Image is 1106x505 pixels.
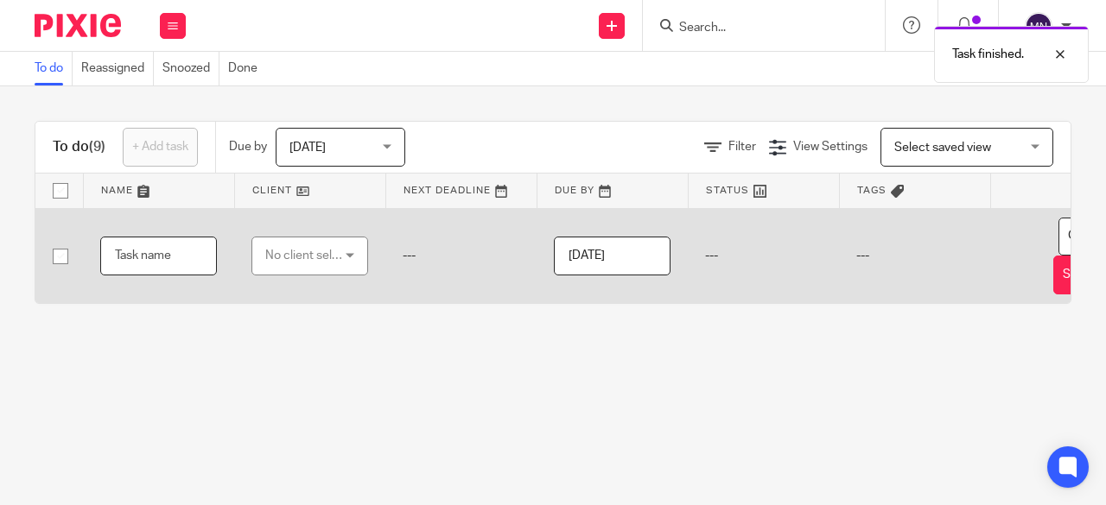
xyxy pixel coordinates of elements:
span: [DATE] [289,142,326,154]
a: + Add task [123,128,198,167]
a: Reassigned [81,52,154,85]
img: Pixie [35,14,121,37]
td: --- [688,208,839,303]
a: Done [228,52,266,85]
p: Due by [229,138,267,155]
td: --- [839,208,990,303]
span: (9) [89,140,105,154]
img: svg%3E [1025,12,1052,40]
span: Tags [857,186,887,195]
div: No client selected [265,237,346,274]
h1: To do [53,138,105,156]
a: Snoozed [162,52,219,85]
td: --- [385,208,537,303]
span: Select saved view [894,142,991,154]
span: View Settings [793,141,868,153]
a: To do [35,52,73,85]
input: Pick a date [554,237,671,275]
input: Task name [100,237,217,275]
span: Filter [728,141,756,153]
p: Task finished. [952,46,1024,63]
